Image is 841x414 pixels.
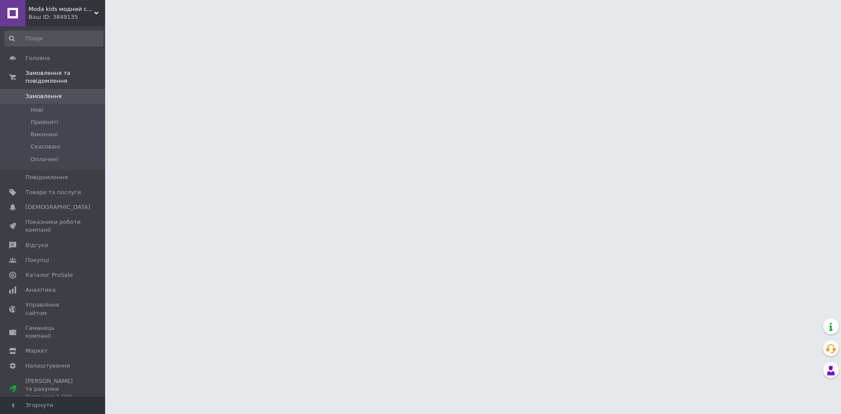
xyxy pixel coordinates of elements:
[4,31,103,46] input: Пошук
[25,188,81,196] span: Товари та послуги
[25,286,56,294] span: Аналітика
[31,156,58,163] span: Оплачені
[25,347,48,355] span: Маркет
[25,362,70,370] span: Налаштування
[31,118,58,126] span: Прийняті
[28,5,94,13] span: Moda kids модний стильний одяг для дітей та підлітків
[25,301,81,317] span: Управління сайтом
[25,241,48,249] span: Відгуки
[25,173,68,181] span: Повідомлення
[25,203,90,211] span: [DEMOGRAPHIC_DATA]
[25,69,105,85] span: Замовлення та повідомлення
[31,106,43,114] span: Нові
[25,54,50,62] span: Головна
[25,92,62,100] span: Замовлення
[25,256,49,264] span: Покупці
[25,393,81,401] div: Prom мікс 1 000
[31,143,60,151] span: Скасовані
[25,324,81,340] span: Гаманець компанії
[25,218,81,234] span: Показники роботи компанії
[28,13,105,21] div: Ваш ID: 3849135
[31,131,58,138] span: Виконані
[25,377,81,401] span: [PERSON_NAME] та рахунки
[25,271,73,279] span: Каталог ProSale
